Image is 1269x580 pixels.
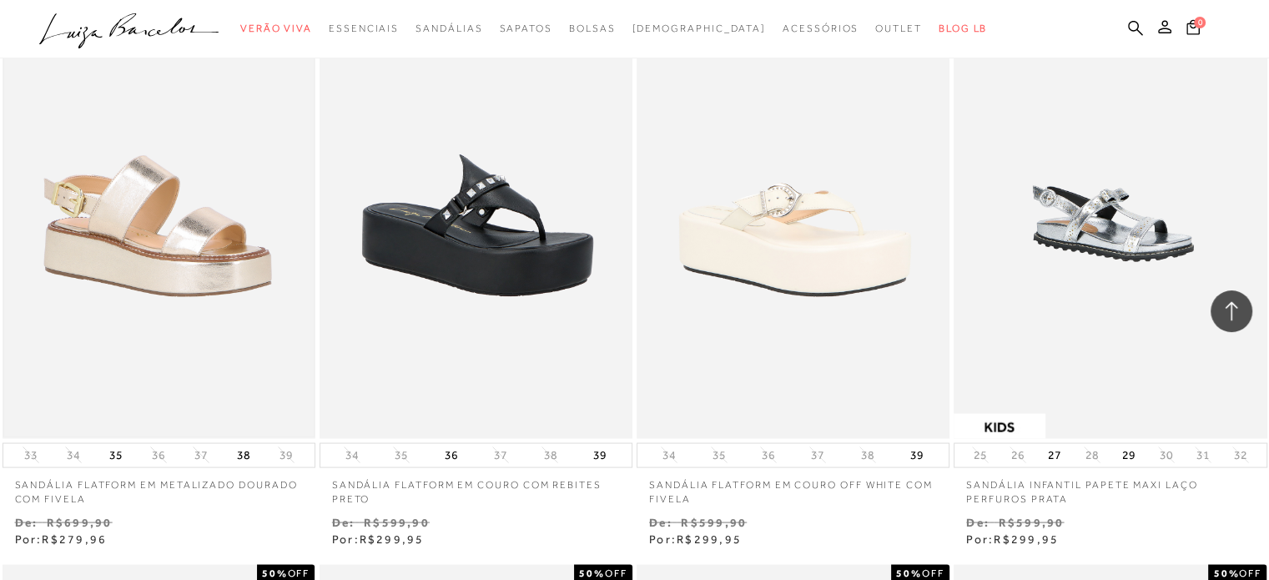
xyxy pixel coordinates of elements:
button: 30 [1155,447,1178,463]
span: R$299,95 [360,532,425,546]
button: 28 [1080,447,1104,463]
button: 33 [19,447,43,463]
small: R$599,90 [681,516,747,529]
span: OFF [1239,567,1261,579]
a: categoryNavScreenReaderText [329,13,399,44]
span: Sapatos [499,23,551,34]
button: 31 [1191,447,1215,463]
button: 35 [104,444,128,467]
a: SANDÁLIA INFANTIL PAPETE MAXI LAÇO PERFUROS PRATA [954,468,1266,507]
button: 37 [806,447,829,463]
a: categoryNavScreenReaderText [415,13,482,44]
button: 34 [657,447,681,463]
button: 34 [62,447,85,463]
button: 27 [1043,444,1066,467]
button: 39 [905,444,929,467]
button: 36 [757,447,780,463]
button: 39 [588,444,612,467]
span: Por: [332,532,425,546]
small: De: [15,516,38,529]
a: SANDÁLIA FLATFORM EM COURO OFF WHITE COM FIVELA [637,468,949,507]
button: 29 [1117,444,1141,467]
button: 38 [232,444,255,467]
a: noSubCategoriesText [632,13,766,44]
a: BLOG LB [939,13,987,44]
span: OFF [287,567,310,579]
span: R$299,95 [994,532,1059,546]
span: Acessórios [783,23,859,34]
a: categoryNavScreenReaderText [783,13,859,44]
strong: 50% [1213,567,1239,579]
span: R$279,96 [42,532,107,546]
a: SANDÁLIA FLATFORM EM COURO COM REBITES PRETO [320,468,632,507]
span: Por: [649,532,742,546]
span: Essenciais [329,23,399,34]
span: OFF [605,567,627,579]
button: 38 [538,447,561,463]
a: categoryNavScreenReaderText [569,13,616,44]
button: 0 [1181,18,1205,41]
button: 34 [340,447,364,463]
img: selo_estatico.jpg [954,414,1045,439]
button: 38 [856,447,879,463]
button: 32 [1229,447,1252,463]
button: 39 [274,447,298,463]
button: 35 [708,447,731,463]
span: Por: [966,532,1059,546]
strong: 50% [579,567,605,579]
button: 35 [390,447,413,463]
span: [DEMOGRAPHIC_DATA] [632,23,766,34]
button: 36 [147,447,170,463]
span: Outlet [875,23,922,34]
a: categoryNavScreenReaderText [240,13,312,44]
strong: 50% [896,567,922,579]
small: R$599,90 [998,516,1064,529]
button: 37 [489,447,512,463]
span: 0 [1194,17,1206,28]
span: R$299,95 [677,532,742,546]
small: De: [649,516,672,529]
span: OFF [922,567,944,579]
span: Por: [15,532,108,546]
strong: 50% [262,567,288,579]
a: categoryNavScreenReaderText [499,13,551,44]
button: 26 [1006,447,1030,463]
small: R$699,90 [47,516,113,529]
button: 36 [440,444,463,467]
span: BLOG LB [939,23,987,34]
a: SANDÁLIA FLATFORM EM METALIZADO DOURADO COM FIVELA [3,468,315,507]
small: De: [966,516,990,529]
span: Sandálias [415,23,482,34]
button: 25 [969,447,992,463]
small: R$599,90 [364,516,430,529]
span: Verão Viva [240,23,312,34]
small: De: [332,516,355,529]
button: 37 [189,447,213,463]
span: Bolsas [569,23,616,34]
a: categoryNavScreenReaderText [875,13,922,44]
